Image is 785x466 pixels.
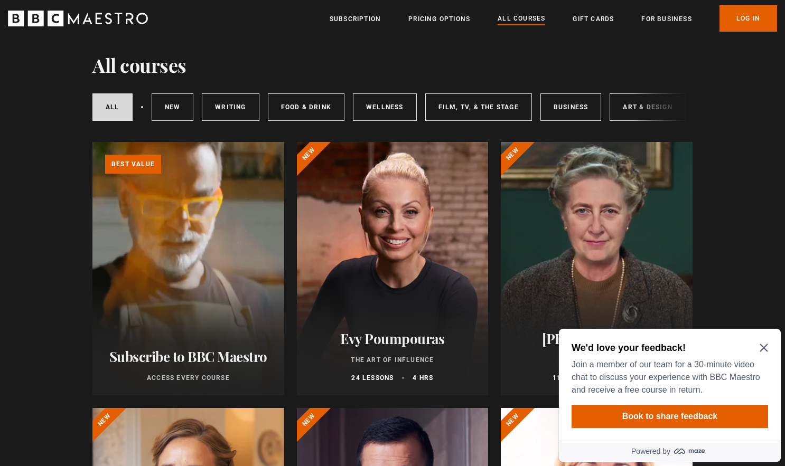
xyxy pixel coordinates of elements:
[17,80,213,103] button: Book to share feedback
[353,93,417,121] a: Wellness
[573,14,614,24] a: Gift Cards
[105,155,161,174] p: Best value
[4,4,226,137] div: Optional study invitation
[330,5,777,32] nav: Primary
[92,54,186,76] h1: All courses
[610,93,685,121] a: Art & Design
[310,330,476,347] h2: Evy Poumpouras
[310,355,476,365] p: The Art of Influence
[553,373,595,383] p: 11 lessons
[513,355,680,365] p: Writing
[641,14,691,24] a: For business
[202,93,259,121] a: Writing
[205,19,213,27] button: Close Maze Prompt
[268,93,344,121] a: Food & Drink
[351,373,394,383] p: 24 lessons
[297,142,489,395] a: Evy Poumpouras The Art of Influence 24 lessons 4 hrs New
[408,14,470,24] a: Pricing Options
[8,11,148,26] svg: BBC Maestro
[719,5,777,32] a: Log In
[540,93,602,121] a: Business
[513,330,680,347] h2: [PERSON_NAME]
[17,17,209,30] h2: We'd love your feedback!
[501,142,693,395] a: [PERSON_NAME] Writing 11 lessons 2.5 hrs New
[92,93,133,121] a: All
[425,93,532,121] a: Film, TV, & The Stage
[4,116,226,137] a: Powered by maze
[330,14,381,24] a: Subscription
[152,93,194,121] a: New
[17,34,209,72] p: Join a member of our team for a 30-minute video chat to discuss your experience with BBC Maestro ...
[498,13,545,25] a: All Courses
[413,373,433,383] p: 4 hrs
